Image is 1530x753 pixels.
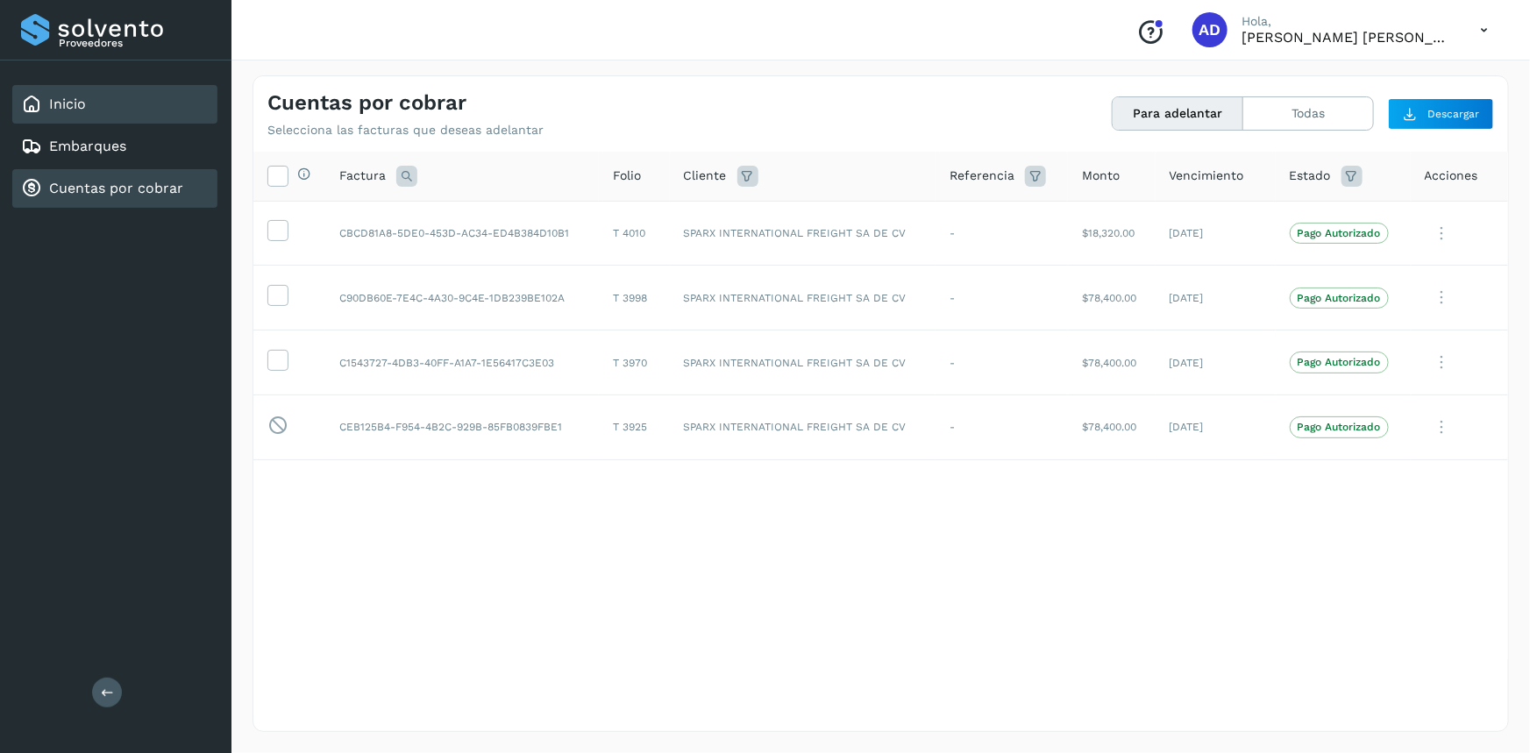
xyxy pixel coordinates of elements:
[1113,97,1243,130] button: Para adelantar
[613,167,641,185] span: Folio
[950,167,1014,185] span: Referencia
[267,123,544,138] p: Selecciona las facturas que deseas adelantar
[12,169,217,208] div: Cuentas por cobrar
[49,96,86,112] a: Inicio
[936,201,1068,266] td: -
[599,330,670,395] td: T 3970
[49,138,126,154] a: Embarques
[1298,292,1381,304] p: Pago Autorizado
[1068,330,1156,395] td: $78,400.00
[1068,266,1156,330] td: $78,400.00
[49,180,183,196] a: Cuentas por cobrar
[1298,356,1381,368] p: Pago Autorizado
[12,127,217,166] div: Embarques
[1425,167,1478,185] span: Acciones
[325,201,599,266] td: CBCD81A8-5DE0-453D-AC34-ED4B384D10B1
[59,37,210,49] p: Proveedores
[1290,167,1331,185] span: Estado
[1068,201,1156,266] td: $18,320.00
[1156,394,1276,459] td: [DATE]
[599,394,670,459] td: T 3925
[12,85,217,124] div: Inicio
[1242,29,1452,46] p: ALMA DELIA CASTAÑEDA MERCADO
[1427,106,1479,122] span: Descargar
[1298,227,1381,239] p: Pago Autorizado
[684,167,727,185] span: Cliente
[1156,266,1276,330] td: [DATE]
[1170,167,1244,185] span: Vencimiento
[1082,167,1120,185] span: Monto
[936,266,1068,330] td: -
[1298,421,1381,433] p: Pago Autorizado
[670,394,936,459] td: SPARX INTERNATIONAL FREIGHT SA DE CV
[1156,330,1276,395] td: [DATE]
[670,266,936,330] td: SPARX INTERNATIONAL FREIGHT SA DE CV
[267,90,466,116] h4: Cuentas por cobrar
[936,330,1068,395] td: -
[325,394,599,459] td: CEB125B4-F954-4B2C-929B-85FB0839FBE1
[1068,394,1156,459] td: $78,400.00
[670,201,936,266] td: SPARX INTERNATIONAL FREIGHT SA DE CV
[599,201,670,266] td: T 4010
[1156,201,1276,266] td: [DATE]
[936,394,1068,459] td: -
[325,330,599,395] td: C1543727-4DB3-40FF-A1A7-1E56417C3E03
[339,167,386,185] span: Factura
[1242,14,1452,29] p: Hola,
[1388,98,1494,130] button: Descargar
[325,266,599,330] td: C90DB60E-7E4C-4A30-9C4E-1DB239BE102A
[1243,97,1373,130] button: Todas
[670,330,936,395] td: SPARX INTERNATIONAL FREIGHT SA DE CV
[599,266,670,330] td: T 3998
